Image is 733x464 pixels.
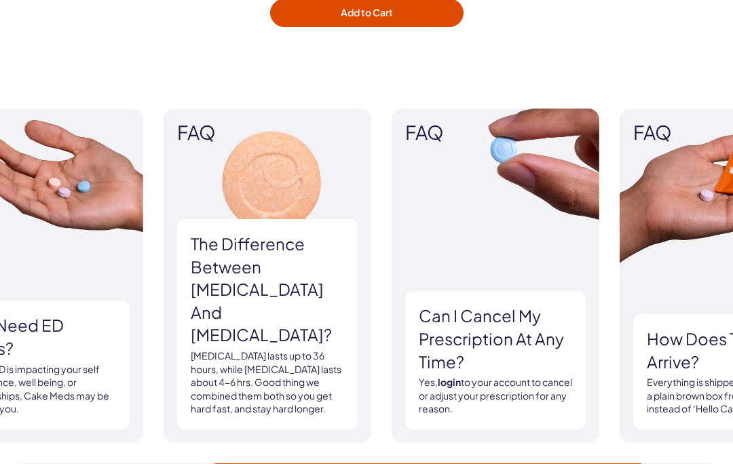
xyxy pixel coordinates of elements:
[419,305,572,374] h3: Can I cancel my prescription at any time?
[191,233,344,347] h3: The difference between [MEDICAL_DATA] and [MEDICAL_DATA]?
[405,123,586,144] span: FAQ
[438,376,461,389] a: login
[177,123,358,144] span: FAQ
[419,376,572,417] p: Yes, to your account to cancel or adjust your prescription for any reason.
[191,350,344,417] p: [MEDICAL_DATA] lasts up to 36 hours, while [MEDICAL_DATA] lasts about 4-6 hrs. Good thing we comb...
